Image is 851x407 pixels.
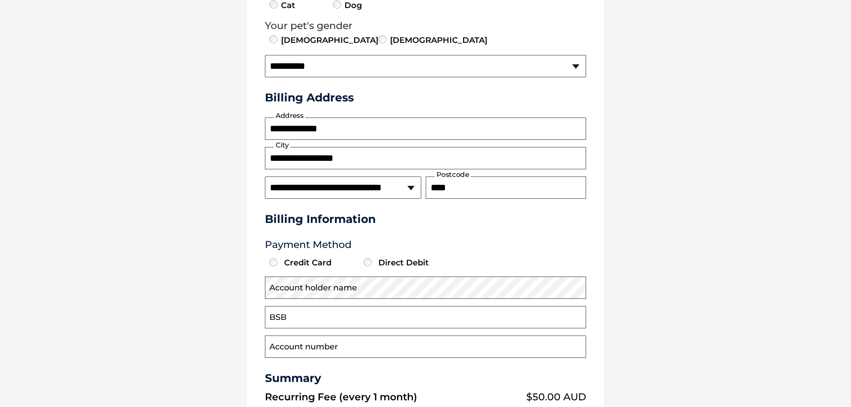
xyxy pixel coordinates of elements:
[493,389,586,405] td: $50.00 AUD
[265,371,586,385] h3: Summary
[435,171,471,179] label: Postcode
[280,34,378,46] label: [DEMOGRAPHIC_DATA]
[269,341,338,353] label: Account number
[265,212,586,226] h3: Billing Information
[269,282,357,294] label: Account holder name
[361,258,453,268] label: Direct Debit
[364,258,372,266] input: Direct Debit
[389,34,487,46] label: [DEMOGRAPHIC_DATA]
[274,112,305,120] label: Address
[265,389,493,405] td: Recurring Fee (every 1 month)
[269,312,287,323] label: BSB
[274,141,290,149] label: City
[265,20,586,32] legend: Your pet's gender
[267,258,359,268] label: Credit Card
[265,239,586,251] h3: Payment Method
[265,91,586,104] h3: Billing Address
[269,258,277,266] input: Credit Card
